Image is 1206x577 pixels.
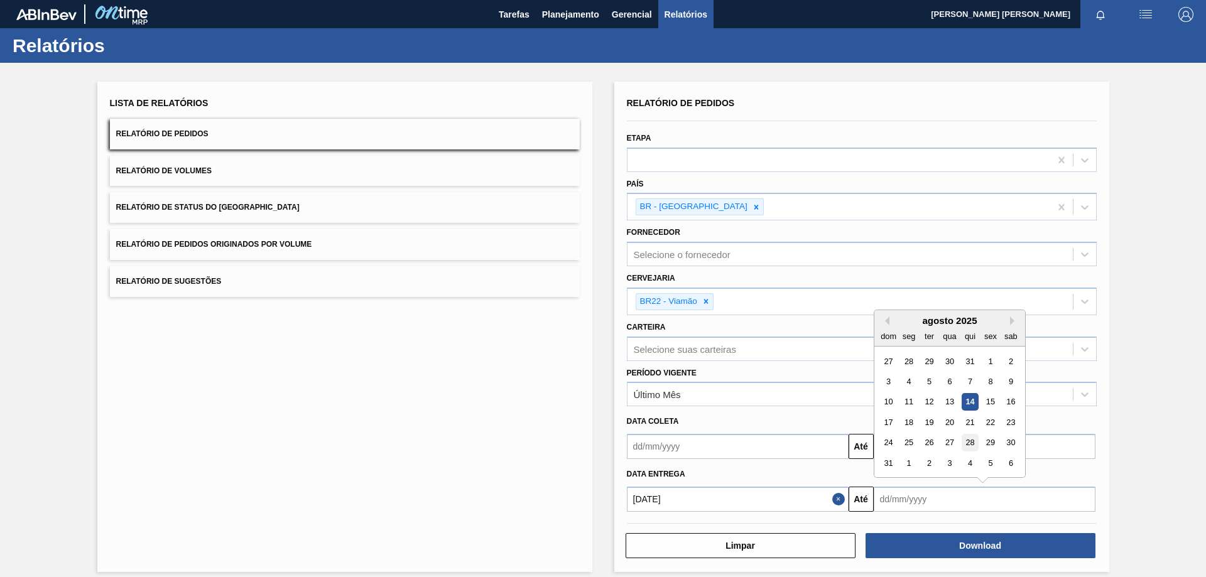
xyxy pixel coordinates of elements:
div: Choose segunda-feira, 4 de agosto de 2025 [900,373,917,390]
button: Previous Month [881,316,889,325]
div: Choose quarta-feira, 13 de agosto de 2025 [941,393,958,410]
div: Choose sábado, 16 de agosto de 2025 [1002,393,1019,410]
label: Etapa [627,134,651,143]
span: Relatório de Pedidos [116,129,209,138]
div: Choose quinta-feira, 4 de setembro de 2025 [961,455,978,472]
img: userActions [1138,7,1153,22]
div: Choose quarta-feira, 20 de agosto de 2025 [941,414,958,431]
div: Choose domingo, 31 de agosto de 2025 [880,455,897,472]
div: Choose sábado, 2 de agosto de 2025 [1002,352,1019,369]
div: Selecione o fornecedor [634,249,731,260]
div: Choose quarta-feira, 6 de agosto de 2025 [941,373,958,390]
div: seg [900,328,917,345]
div: Choose terça-feira, 26 de agosto de 2025 [920,434,937,451]
div: Choose quinta-feira, 7 de agosto de 2025 [961,373,978,390]
div: Choose terça-feira, 5 de agosto de 2025 [920,373,937,390]
div: Choose sábado, 30 de agosto de 2025 [1002,434,1019,451]
button: Até [849,434,874,459]
div: Choose sábado, 9 de agosto de 2025 [1002,373,1019,390]
div: Choose quarta-feira, 27 de agosto de 2025 [941,434,958,451]
span: Relatório de Sugestões [116,277,222,286]
div: Choose terça-feira, 19 de agosto de 2025 [920,414,937,431]
div: Choose quinta-feira, 21 de agosto de 2025 [961,414,978,431]
div: BR - [GEOGRAPHIC_DATA] [636,199,749,215]
div: Choose segunda-feira, 18 de agosto de 2025 [900,414,917,431]
div: Choose domingo, 17 de agosto de 2025 [880,414,897,431]
span: Planejamento [542,7,599,22]
div: Choose segunda-feira, 28 de julho de 2025 [900,352,917,369]
button: Relatório de Sugestões [110,266,580,297]
div: sex [982,328,999,345]
div: Choose domingo, 27 de julho de 2025 [880,352,897,369]
label: País [627,180,644,188]
span: Relatório de Status do [GEOGRAPHIC_DATA] [116,203,300,212]
div: Choose quinta-feira, 31 de julho de 2025 [961,352,978,369]
div: Último Mês [634,389,681,400]
div: agosto 2025 [874,315,1025,326]
div: Choose sábado, 6 de setembro de 2025 [1002,455,1019,472]
div: Choose sexta-feira, 5 de setembro de 2025 [982,455,999,472]
span: Tarefas [499,7,530,22]
button: Relatório de Pedidos Originados por Volume [110,229,580,260]
span: Relatório de Pedidos [627,98,735,108]
label: Fornecedor [627,228,680,237]
label: Carteira [627,323,666,332]
div: Choose sexta-feira, 29 de agosto de 2025 [982,434,999,451]
div: Choose terça-feira, 2 de setembro de 2025 [920,455,937,472]
span: Relatório de Volumes [116,166,212,175]
div: Choose domingo, 10 de agosto de 2025 [880,393,897,410]
div: dom [880,328,897,345]
input: dd/mm/yyyy [627,487,849,512]
div: Choose terça-feira, 29 de julho de 2025 [920,352,937,369]
div: Choose segunda-feira, 11 de agosto de 2025 [900,393,917,410]
span: Gerencial [612,7,652,22]
div: Choose domingo, 24 de agosto de 2025 [880,434,897,451]
div: ter [920,328,937,345]
input: dd/mm/yyyy [627,434,849,459]
div: Choose terça-feira, 12 de agosto de 2025 [920,393,937,410]
div: Choose quarta-feira, 30 de julho de 2025 [941,352,958,369]
span: Relatórios [665,7,707,22]
button: Limpar [626,533,856,558]
button: Close [832,487,849,512]
div: qui [961,328,978,345]
img: Logout [1178,7,1193,22]
button: Até [849,487,874,512]
div: Choose sexta-feira, 8 de agosto de 2025 [982,373,999,390]
div: Choose sábado, 23 de agosto de 2025 [1002,414,1019,431]
span: Data entrega [627,470,685,478]
div: qua [941,328,958,345]
button: Next Month [1010,316,1019,325]
div: BR22 - Viamão [636,294,699,310]
div: Choose sexta-feira, 15 de agosto de 2025 [982,393,999,410]
div: Choose segunda-feira, 1 de setembro de 2025 [900,455,917,472]
button: Download [866,533,1095,558]
img: TNhmsLtSVTkK8tSr43FrP2fwEKptu5GPRR3wAAAABJRU5ErkJggg== [16,9,77,20]
div: Choose sexta-feira, 1 de agosto de 2025 [982,352,999,369]
div: Choose domingo, 3 de agosto de 2025 [880,373,897,390]
div: Selecione suas carteiras [634,343,736,354]
div: Choose segunda-feira, 25 de agosto de 2025 [900,434,917,451]
div: Choose quinta-feira, 28 de agosto de 2025 [961,434,978,451]
div: month 2025-08 [878,351,1021,473]
div: Choose sexta-feira, 22 de agosto de 2025 [982,414,999,431]
button: Relatório de Pedidos [110,119,580,149]
span: Lista de Relatórios [110,98,209,108]
input: dd/mm/yyyy [874,487,1095,512]
button: Notificações [1080,6,1121,23]
span: Relatório de Pedidos Originados por Volume [116,240,312,249]
button: Relatório de Volumes [110,156,580,186]
button: Relatório de Status do [GEOGRAPHIC_DATA] [110,192,580,223]
span: Data coleta [627,417,679,426]
div: Choose quinta-feira, 14 de agosto de 2025 [961,393,978,410]
label: Cervejaria [627,274,675,283]
h1: Relatórios [13,38,236,53]
label: Período Vigente [627,369,697,377]
div: Choose quarta-feira, 3 de setembro de 2025 [941,455,958,472]
div: sab [1002,328,1019,345]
